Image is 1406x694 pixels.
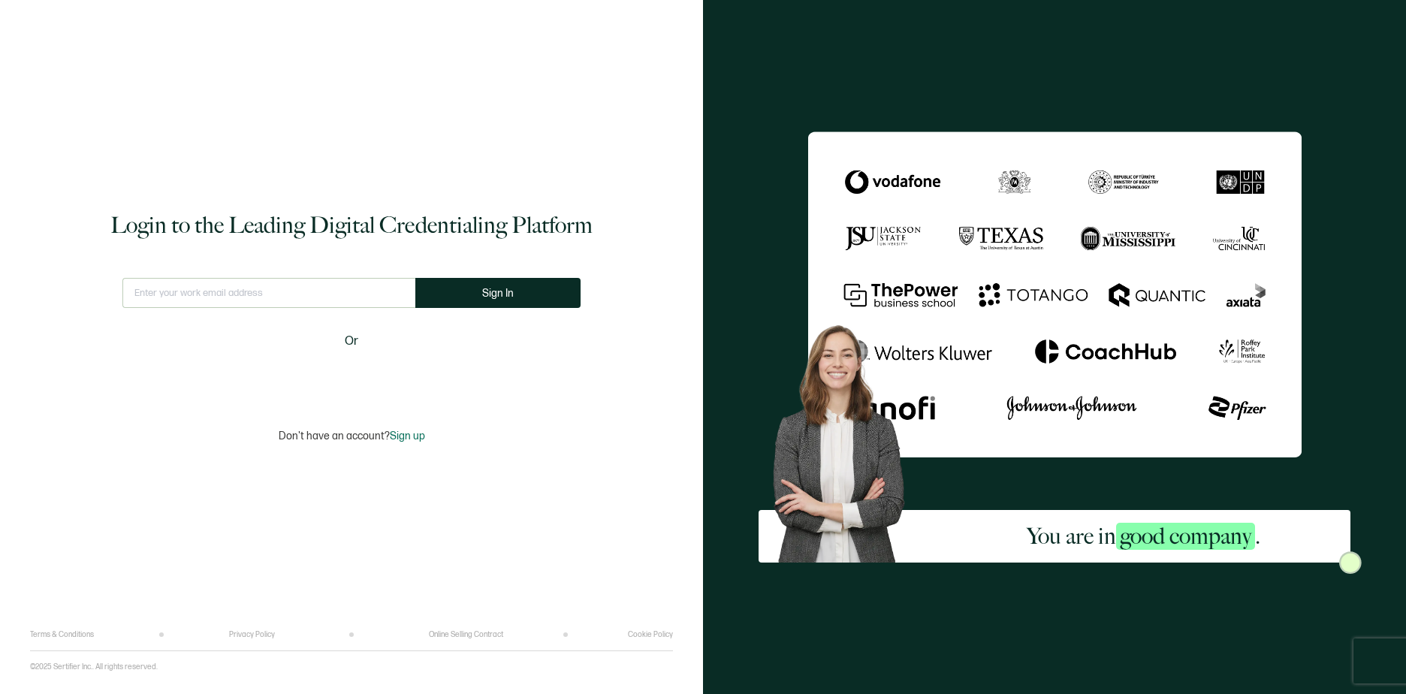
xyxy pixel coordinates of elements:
p: ©2025 Sertifier Inc.. All rights reserved. [30,662,158,671]
iframe: Sign in with Google Button [258,361,445,394]
a: Cookie Policy [628,630,673,639]
button: Sign In [415,278,581,308]
h2: You are in . [1027,521,1260,551]
img: Sertifier Login - You are in <span class="strong-h">good company</span>. Hero [759,313,937,563]
span: Sign up [390,430,425,442]
a: Online Selling Contract [429,630,503,639]
span: good company [1116,523,1255,550]
img: Sertifier Login [1339,551,1362,574]
span: Or [345,332,358,351]
span: Sign In [482,288,514,299]
a: Terms & Conditions [30,630,94,639]
h1: Login to the Leading Digital Credentialing Platform [110,210,593,240]
img: Sertifier Login - You are in <span class="strong-h">good company</span>. [808,131,1302,457]
input: Enter your work email address [122,278,415,308]
a: Privacy Policy [229,630,275,639]
p: Don't have an account? [279,430,425,442]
